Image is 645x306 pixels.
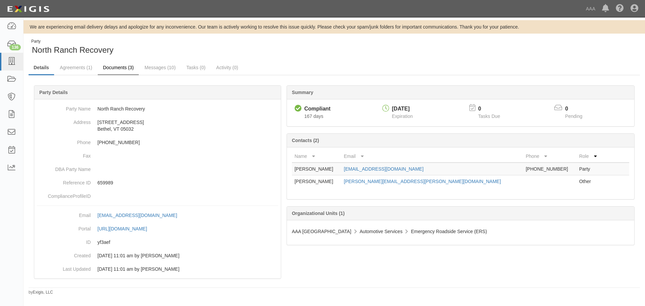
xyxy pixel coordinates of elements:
dt: Portal [37,222,91,232]
p: 0 [478,105,508,113]
a: Documents (3) [98,61,139,75]
dt: Created [37,249,91,259]
b: Organizational Units (1) [292,211,345,216]
div: We are experiencing email delivery delays and apologize for any inconvenience. Our team is active... [24,24,645,30]
img: logo-5460c22ac91f19d4615b14bd174203de0afe785f0fc80cf4dbbc73dc1793850b.png [5,3,51,15]
a: [URL][DOMAIN_NAME] [97,226,155,231]
div: 136 [9,44,21,50]
td: Other [576,175,602,188]
dt: ID [37,235,91,246]
a: Exigis, LLC [33,290,53,295]
dt: Phone [37,136,91,146]
td: [PERSON_NAME] [292,163,341,175]
dd: 04/16/2024 11:01 am by Benjamin Tully [37,249,278,262]
td: [PERSON_NAME] [292,175,341,188]
dd: North Ranch Recovery [37,102,278,116]
th: Name [292,150,341,163]
a: [EMAIL_ADDRESS][DOMAIN_NAME] [97,213,184,218]
div: North Ranch Recovery [29,39,329,56]
td: [PHONE_NUMBER] [523,163,576,175]
a: Activity (0) [211,61,243,74]
p: 659989 [97,179,278,186]
b: Party Details [39,90,68,95]
dt: Last Updated [37,262,91,272]
a: Details [29,61,54,75]
p: 0 [565,105,591,113]
a: Tasks (0) [181,61,211,74]
span: AAA [GEOGRAPHIC_DATA] [292,229,351,234]
span: Emergency Roadside Service (ERS) [411,229,487,234]
dt: DBA Party Name [37,163,91,173]
span: Tasks Due [478,114,500,119]
td: Party [576,163,602,175]
dd: 04/16/2024 11:01 am by Benjamin Tully [37,262,278,276]
span: Since 03/19/2025 [304,114,324,119]
a: [EMAIL_ADDRESS][DOMAIN_NAME] [344,166,424,172]
dt: Email [37,209,91,219]
i: Help Center - Complianz [616,5,624,13]
b: Contacts (2) [292,138,319,143]
a: [PERSON_NAME][EMAIL_ADDRESS][PERSON_NAME][DOMAIN_NAME] [344,179,501,184]
a: AAA [583,2,599,15]
dd: yf3aef [37,235,278,249]
a: Agreements (1) [55,61,97,74]
dt: Fax [37,149,91,159]
div: Compliant [304,105,331,113]
th: Role [576,150,602,163]
dt: Address [37,116,91,126]
dd: [PHONE_NUMBER] [37,136,278,149]
span: Expiration [392,114,413,119]
th: Email [341,150,523,163]
dd: [STREET_ADDRESS] Bethel, VT 05032 [37,116,278,136]
th: Phone [523,150,576,163]
div: [DATE] [392,105,413,113]
dt: Reference ID [37,176,91,186]
div: Party [31,39,114,44]
span: Automotive Services [360,229,403,234]
small: by [29,290,53,295]
dt: ComplianceProfileID [37,189,91,200]
b: Summary [292,90,313,95]
dt: Party Name [37,102,91,112]
div: [EMAIL_ADDRESS][DOMAIN_NAME] [97,212,177,219]
span: Pending [565,114,582,119]
span: North Ranch Recovery [32,45,114,54]
i: Compliant [295,105,302,112]
a: Messages (10) [139,61,181,74]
